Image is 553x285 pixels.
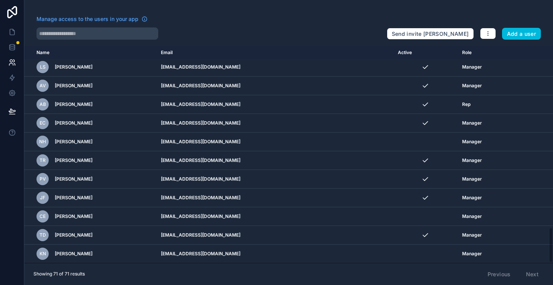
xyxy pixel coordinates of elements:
span: [PERSON_NAME] [55,251,92,257]
button: Send invite [PERSON_NAME] [387,28,474,40]
span: [PERSON_NAME] [55,64,92,70]
span: Manager [462,213,482,219]
span: AV [40,83,46,89]
span: TD [40,232,46,238]
span: LS [40,64,46,70]
span: [PERSON_NAME] [55,157,92,163]
td: [EMAIL_ADDRESS][DOMAIN_NAME] [156,207,393,226]
span: [PERSON_NAME] [55,120,92,126]
span: Manager [462,232,482,238]
span: AB [40,101,46,107]
span: Manager [462,120,482,126]
span: Manager [462,64,482,70]
span: [PERSON_NAME] [55,83,92,89]
span: [PERSON_NAME] [55,101,92,107]
button: Add a user [502,28,541,40]
span: CE [40,213,46,219]
span: EC [40,120,46,126]
th: Name [24,46,156,60]
span: [PERSON_NAME] [55,139,92,145]
span: [PERSON_NAME] [55,195,92,201]
th: Active [393,46,458,60]
td: [EMAIL_ADDRESS][DOMAIN_NAME] [156,114,393,133]
span: Manager [462,139,482,145]
td: [EMAIL_ADDRESS][DOMAIN_NAME] [156,95,393,114]
td: [EMAIL_ADDRESS][DOMAIN_NAME] [156,226,393,245]
a: Manage access to the users in your app [37,15,148,23]
span: NH [39,139,46,145]
td: [EMAIL_ADDRESS][DOMAIN_NAME] [156,151,393,170]
span: KN [40,251,46,257]
span: [PERSON_NAME] [55,232,92,238]
th: Role [458,46,529,60]
span: JF [40,195,45,201]
span: [PERSON_NAME] [55,213,92,219]
td: [EMAIL_ADDRESS][DOMAIN_NAME] [156,133,393,151]
td: [EMAIL_ADDRESS][DOMAIN_NAME] [156,170,393,189]
td: [EMAIL_ADDRESS][DOMAIN_NAME] [156,77,393,95]
span: Manager [462,195,482,201]
span: Manager [462,251,482,257]
span: TR [40,157,46,163]
span: Rep [462,101,470,107]
span: PV [40,176,46,182]
span: [PERSON_NAME] [55,176,92,182]
th: Email [156,46,393,60]
span: Manager [462,176,482,182]
span: Manager [462,157,482,163]
span: Showing 71 of 71 results [33,271,85,277]
div: scrollable content [24,46,553,263]
span: Manager [462,83,482,89]
td: [EMAIL_ADDRESS][DOMAIN_NAME] [156,58,393,77]
td: [EMAIL_ADDRESS][DOMAIN_NAME] [156,245,393,263]
td: [EMAIL_ADDRESS][DOMAIN_NAME] [156,189,393,207]
span: Manage access to the users in your app [37,15,138,23]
